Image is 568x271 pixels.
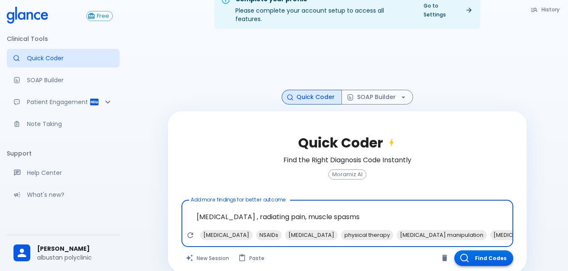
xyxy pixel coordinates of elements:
[7,93,120,111] div: Patient Reports & Referrals
[187,204,507,230] textarea: [MEDICAL_DATA] , radiating pain, muscle spasms
[37,244,113,253] span: [PERSON_NAME]
[93,13,112,19] span: Free
[27,169,113,177] p: Help Center
[283,154,411,166] h6: Find the Right Diagnosis Code Instantly
[7,71,120,89] a: Docugen: Compose a clinical documentation in seconds
[37,253,113,262] p: albustan polyclinic
[282,90,342,105] button: Quick Coder
[7,143,120,164] li: Support
[86,11,120,21] a: Click to view or change your subscription
[490,230,543,240] span: [MEDICAL_DATA]
[27,76,113,84] p: SOAP Builder
[27,120,113,128] p: Note Taking
[397,230,487,240] span: [MEDICAL_DATA] manipulation
[181,250,234,266] button: Clears all inputs and results.
[438,252,451,264] button: Clear
[234,250,269,266] button: Paste from clipboard
[341,230,393,240] span: physical therapy
[7,239,120,268] div: [PERSON_NAME]albustan polyclinic
[7,164,120,182] a: Get help from our support team
[7,29,120,49] li: Clinical Tools
[27,54,113,62] p: Quick Coder
[7,115,120,133] a: Advanced note-taking
[341,90,413,105] button: SOAP Builder
[27,191,113,199] p: What's new?
[7,185,120,204] div: Recent updates and feature releases
[298,135,397,151] h2: Quick Coder
[184,229,197,241] button: Refresh suggestions
[86,11,113,21] button: Free
[200,230,253,240] span: [MEDICAL_DATA]
[526,3,565,16] button: History
[285,230,338,240] span: [MEDICAL_DATA]
[454,250,513,266] button: Find Codes
[256,230,282,240] span: NSAIDs
[329,172,366,178] span: Moramiz AI
[7,49,120,67] a: Moramiz: Find ICD10AM codes instantly
[27,98,89,106] p: Patient Engagement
